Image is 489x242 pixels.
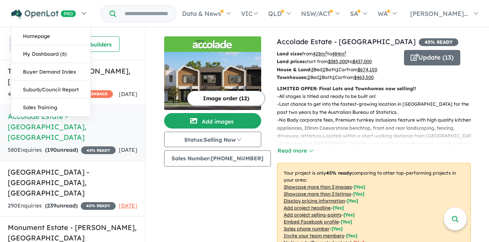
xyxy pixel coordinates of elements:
[81,202,116,210] span: 40 % READY
[277,93,477,100] p: - All stages is titled and ready to be built on!
[164,132,261,147] button: Status:Selling Now
[277,140,477,156] p: - At the heart of [GEOGRAPHIC_DATA]’s most exciting growth corridor is a new urban neighbourhood ...
[11,99,90,116] a: Sales Training
[284,184,352,190] u: Showcase more than 3 images
[333,74,335,80] u: 1
[277,58,305,64] b: Land prices
[8,201,116,211] div: 290 Enquir ies
[277,50,398,58] p: from
[187,91,265,106] button: Image order (12)
[8,111,137,142] h5: Accolade Estate - [GEOGRAPHIC_DATA] , [GEOGRAPHIC_DATA]
[277,58,398,65] p: start from
[164,150,271,166] button: Sales Number:[PHONE_NUMBER]
[11,45,90,63] a: My Dashboard (6)
[119,202,137,209] span: [DATE]
[333,205,344,211] span: [ Yes ]
[353,191,364,197] span: [ Yes ]
[354,74,374,80] u: $ 463,500
[344,50,346,55] sup: 2
[284,233,344,239] u: Invite your team members
[357,67,377,72] u: $ 674,150
[277,74,398,81] p: Bed Bath Car from
[11,27,90,45] a: Homepage
[404,50,460,65] button: Update (13)
[164,52,261,110] img: Accolade Estate - Rockbank
[311,67,314,72] u: 3
[277,67,311,72] b: House & Land:
[354,184,365,190] span: [ Yes ]
[8,167,137,198] h5: [GEOGRAPHIC_DATA] - [GEOGRAPHIC_DATA] , [GEOGRAPHIC_DATA]
[8,90,113,99] div: 491 Enquir ies
[11,81,90,99] a: Suburb/Council Report
[284,226,329,232] u: Sales phone number
[336,67,338,72] u: 1
[277,74,307,80] b: Townhouses:
[277,85,471,93] p: LIMITED OFFER: Final Lots and Townhomes now selling!!
[277,37,416,46] a: Accolade Estate - [GEOGRAPHIC_DATA]
[45,146,78,153] strong: ( unread)
[284,191,351,197] u: Showcase more than 3 listings
[348,58,372,64] span: to
[352,58,372,64] u: $ 437,000
[325,50,327,55] sup: 2
[277,51,302,57] b: Land sizes
[8,146,116,155] div: 580 Enquir ies
[284,205,331,211] u: Add project headline
[284,198,345,204] u: Display pricing information
[277,116,477,140] p: - No Body corporate fees, Premium turnkey inclusions feature with high quality kitchen appliances...
[80,90,113,98] span: CASHBACK
[410,10,468,17] span: [PERSON_NAME]...
[341,219,352,225] span: [ Yes ]
[328,58,348,64] u: $ 385,000
[45,202,78,209] strong: ( unread)
[8,66,137,87] h5: Timbarra Estate - [PERSON_NAME] , [GEOGRAPHIC_DATA]
[164,113,261,129] button: Add images
[326,170,352,176] b: 45 % ready
[47,146,57,153] span: 190
[307,74,310,80] u: 2
[277,66,398,74] p: Bed Bath Car from
[11,9,76,19] img: Openlot PRO Logo White
[119,91,137,98] span: [DATE]
[327,51,346,57] span: to
[347,198,358,204] span: [ Yes ]
[47,202,56,209] span: 239
[323,67,325,72] u: 2
[331,226,343,232] span: [ Yes ]
[343,212,355,218] span: [ Yes ]
[346,233,357,239] span: [ Yes ]
[81,146,116,154] span: 45 % READY
[284,212,342,218] u: Add project selling-points
[277,100,477,116] p: - Last chance to get into the fastest-growing location in [GEOGRAPHIC_DATA] for the past two year...
[118,5,175,22] input: Try estate name, suburb, builder or developer
[119,146,137,153] span: [DATE]
[277,146,314,155] button: Read more
[319,74,322,80] u: 2
[164,36,261,110] a: Accolade Estate - Rockbank LogoAccolade Estate - Rockbank
[313,51,327,57] u: 428 m
[332,51,346,57] u: 484 m
[284,219,339,225] u: Embed Facebook profile
[11,63,90,81] a: Buyer Demand Index
[419,38,458,46] span: 45 % READY
[167,39,258,49] img: Accolade Estate - Rockbank Logo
